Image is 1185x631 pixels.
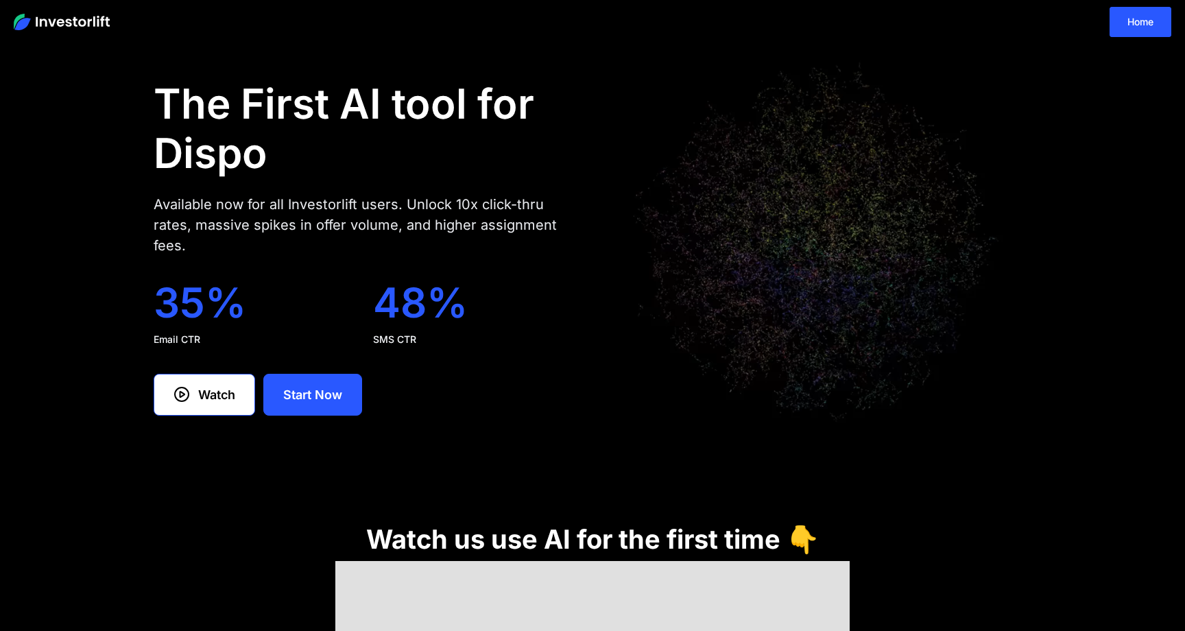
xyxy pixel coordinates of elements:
div: SMS CTR [373,333,571,346]
a: Watch [154,374,255,416]
div: Available now for all Investorlift users. Unlock 10x click-thru rates, massive spikes in offer vo... [154,194,571,256]
h1: Watch us use AI for the first time 👇 [366,524,819,554]
div: Email CTR [154,333,351,346]
a: Home [1110,7,1171,37]
div: 48% [373,278,571,327]
div: Start Now [283,385,342,404]
h1: The First AI tool for Dispo [154,79,571,178]
a: Start Now [263,374,362,416]
div: Watch [198,385,235,404]
div: 35% [154,278,351,327]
